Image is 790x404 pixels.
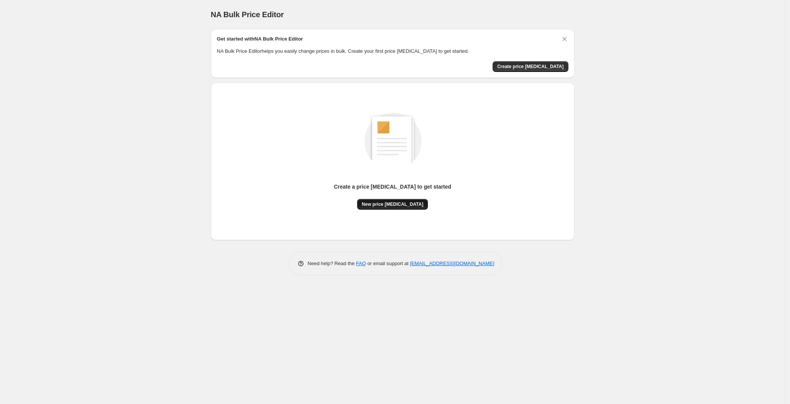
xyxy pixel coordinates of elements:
[308,261,356,266] span: Need help? Read the
[561,35,568,43] button: Dismiss card
[217,47,568,55] p: NA Bulk Price Editor helps you easily change prices in bulk. Create your first price [MEDICAL_DAT...
[497,64,564,70] span: Create price [MEDICAL_DATA]
[410,261,494,266] a: [EMAIL_ADDRESS][DOMAIN_NAME]
[217,35,303,43] h2: Get started with NA Bulk Price Editor
[334,183,451,191] p: Create a price [MEDICAL_DATA] to get started
[356,261,366,266] a: FAQ
[362,201,423,207] span: New price [MEDICAL_DATA]
[211,10,284,19] span: NA Bulk Price Editor
[366,261,410,266] span: or email support at
[357,199,428,210] button: New price [MEDICAL_DATA]
[493,61,568,72] button: Create price change job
